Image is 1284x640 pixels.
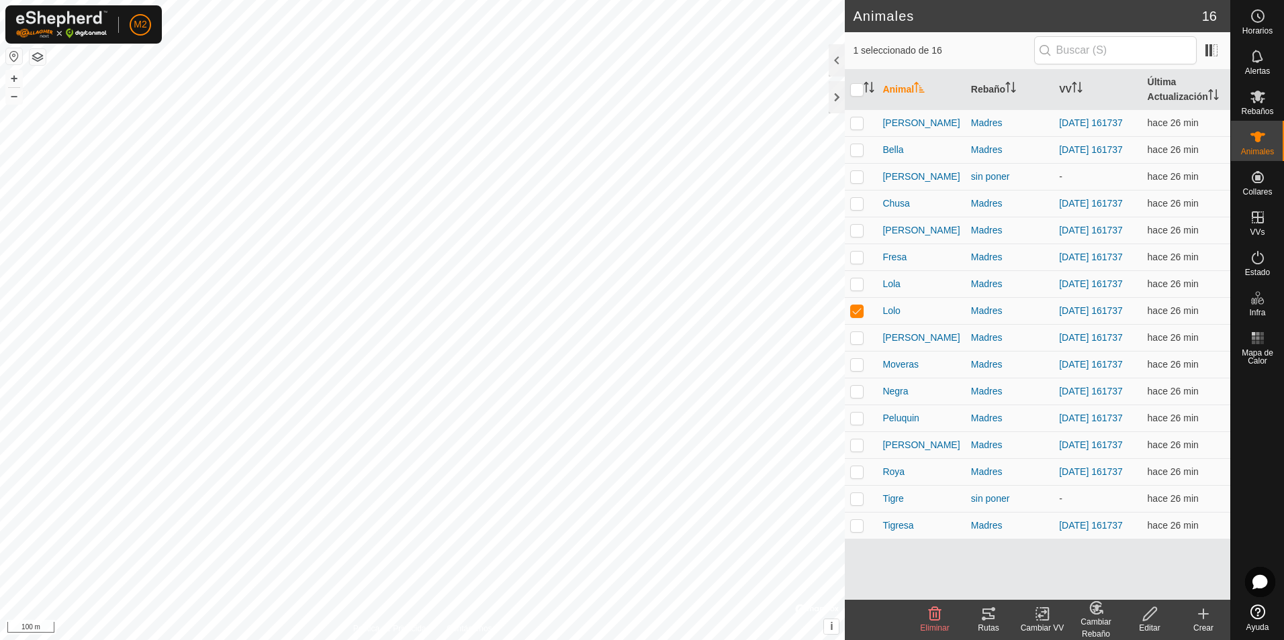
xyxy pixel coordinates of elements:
[971,331,1048,345] div: Madres
[882,304,900,318] span: Lolo
[1005,84,1016,95] p-sorticon: Activar para ordenar
[1249,309,1265,317] span: Infra
[1148,117,1199,128] span: 11 ago 2025, 9:35
[882,197,909,211] span: Chusa
[1208,91,1219,102] p-sorticon: Activar para ordenar
[882,223,960,237] span: [PERSON_NAME]
[1059,332,1123,343] a: [DATE] 161737
[966,70,1054,110] th: Rebaño
[971,465,1048,479] div: Madres
[1177,622,1230,634] div: Crear
[971,197,1048,211] div: Madres
[971,250,1048,264] div: Madres
[882,411,919,425] span: Peluquin
[1242,27,1273,35] span: Horarios
[971,384,1048,398] div: Madres
[882,277,900,291] span: Lola
[882,250,907,264] span: Fresa
[353,623,430,635] a: Política de Privacidad
[1241,148,1274,156] span: Animales
[1148,359,1199,370] span: 11 ago 2025, 9:35
[962,622,1015,634] div: Rutas
[882,143,903,157] span: Bella
[914,84,925,95] p-sorticon: Activar para ordenar
[1148,466,1199,477] span: 11 ago 2025, 9:35
[971,358,1048,372] div: Madres
[1059,225,1123,235] a: [DATE] 161737
[1059,386,1123,396] a: [DATE] 161737
[1059,439,1123,450] a: [DATE] 161737
[1059,171,1062,182] app-display-virtual-paddock-transition: -
[971,519,1048,533] div: Madres
[1059,117,1123,128] a: [DATE] 161737
[1148,144,1199,155] span: 11 ago 2025, 9:35
[1148,278,1199,289] span: 11 ago 2025, 9:35
[1142,70,1230,110] th: Última Actualización
[1059,466,1123,477] a: [DATE] 161737
[1148,332,1199,343] span: 11 ago 2025, 9:35
[1245,67,1270,75] span: Alertas
[1148,493,1199,504] span: 11 ago 2025, 9:35
[882,116,960,130] span: [PERSON_NAME]
[1231,599,1284,637] a: Ayuda
[1148,198,1199,209] span: 11 ago 2025, 9:35
[6,48,22,64] button: Restablecer Mapa
[1069,616,1123,640] div: Cambiar Rebaño
[971,143,1048,157] div: Madres
[447,623,492,635] a: Contáctenos
[1059,413,1123,423] a: [DATE] 161737
[1148,171,1199,182] span: 11 ago 2025, 9:35
[864,84,874,95] p-sorticon: Activar para ordenar
[853,44,1034,58] span: 1 seleccionado de 16
[1059,493,1062,504] app-display-virtual-paddock-transition: -
[882,492,903,506] span: Tigre
[1059,520,1123,531] a: [DATE] 161737
[1059,198,1123,209] a: [DATE] 161737
[30,49,46,65] button: Capas del Mapa
[971,438,1048,452] div: Madres
[1015,622,1069,634] div: Cambiar VV
[1148,225,1199,235] span: 11 ago 2025, 9:35
[1059,278,1123,289] a: [DATE] 161737
[971,116,1048,130] div: Madres
[134,17,146,32] span: M2
[877,70,965,110] th: Animal
[1148,520,1199,531] span: 11 ago 2025, 9:35
[882,384,908,398] span: Negra
[882,438,960,452] span: [PERSON_NAME]
[971,492,1048,506] div: sin poner
[1148,439,1199,450] span: 11 ago 2025, 9:35
[1234,349,1281,365] span: Mapa de Calor
[830,621,833,632] span: i
[1059,359,1123,370] a: [DATE] 161737
[1245,268,1270,276] span: Estado
[824,619,839,634] button: i
[1123,622,1177,634] div: Editar
[6,88,22,104] button: –
[1072,84,1083,95] p-sorticon: Activar para ordenar
[1059,144,1123,155] a: [DATE] 161737
[971,277,1048,291] div: Madres
[1059,305,1123,316] a: [DATE] 161737
[1148,252,1199,262] span: 11 ago 2025, 9:35
[1034,36,1197,64] input: Buscar (S)
[971,223,1048,237] div: Madres
[971,304,1048,318] div: Madres
[882,170,960,184] span: [PERSON_NAME]
[1202,6,1217,26] span: 16
[920,623,949,633] span: Eliminar
[1242,188,1272,196] span: Collares
[882,519,913,533] span: Tigresa
[1148,305,1199,316] span: 11 ago 2025, 9:35
[1054,70,1142,110] th: VV
[1148,413,1199,423] span: 11 ago 2025, 9:35
[1241,107,1273,115] span: Rebaños
[853,8,1201,24] h2: Animales
[882,331,960,345] span: [PERSON_NAME]
[1250,228,1265,236] span: VVs
[1148,386,1199,396] span: 11 ago 2025, 9:35
[6,70,22,87] button: +
[882,465,905,479] span: Roya
[16,11,107,38] img: Logo Gallagher
[882,358,919,372] span: Moveras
